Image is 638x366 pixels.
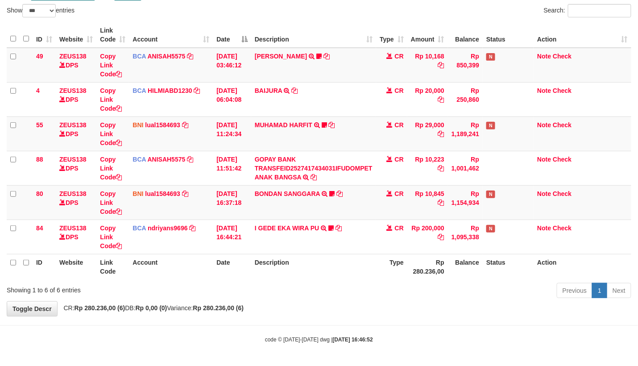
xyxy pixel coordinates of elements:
[129,254,213,279] th: Account
[133,53,146,60] span: BCA
[187,53,193,60] a: Copy ANISAH5575 to clipboard
[291,87,298,94] a: Copy BAIJURA to clipboard
[145,121,180,129] a: lual1584693
[213,185,251,220] td: [DATE] 16:37:18
[56,116,96,151] td: DPS
[553,225,572,232] a: Check
[255,53,307,60] a: [PERSON_NAME]
[100,87,122,112] a: Copy Link Code
[251,22,376,48] th: Description: activate to sort column ascending
[96,22,129,48] th: Link Code: activate to sort column ascending
[537,121,551,129] a: Note
[448,185,483,220] td: Rp 1,154,934
[336,225,342,232] a: Copy I GEDE EKA WIRA PU to clipboard
[182,190,188,197] a: Copy lual1584693 to clipboard
[255,225,319,232] a: I GEDE EKA WIRA PU
[553,121,572,129] a: Check
[213,22,251,48] th: Date: activate to sort column descending
[129,22,213,48] th: Account: activate to sort column ascending
[537,87,551,94] a: Note
[395,156,404,163] span: CR
[607,283,631,298] a: Next
[592,283,607,298] a: 1
[438,96,444,103] a: Copy Rp 20,000 to clipboard
[133,87,146,94] span: BCA
[448,116,483,151] td: Rp 1,189,241
[133,156,146,163] span: BCA
[213,254,251,279] th: Date
[59,121,87,129] a: ZEUS138
[553,190,572,197] a: Check
[59,87,87,94] a: ZEUS138
[96,254,129,279] th: Link Code
[7,282,259,295] div: Showing 1 to 6 of 6 entries
[56,22,96,48] th: Website: activate to sort column ascending
[148,225,188,232] a: ndriyans9696
[7,4,75,17] label: Show entries
[537,190,551,197] a: Note
[407,151,448,185] td: Rp 10,223
[7,301,58,316] a: Toggle Descr
[213,220,251,254] td: [DATE] 16:44:21
[376,254,407,279] th: Type
[59,225,87,232] a: ZEUS138
[148,53,186,60] a: ANISAH5575
[36,225,43,232] span: 84
[251,254,376,279] th: Description
[100,225,122,250] a: Copy Link Code
[56,48,96,83] td: DPS
[187,156,193,163] a: Copy ANISAH5575 to clipboard
[486,122,495,129] span: Has Note
[336,190,343,197] a: Copy BONDAN SANGGARA to clipboard
[59,304,244,312] span: CR: DB: Variance:
[448,151,483,185] td: Rp 1,001,462
[213,82,251,116] td: [DATE] 06:04:08
[407,254,448,279] th: Rp 280.236,00
[407,22,448,48] th: Amount: activate to sort column ascending
[148,156,186,163] a: ANISAH5575
[448,22,483,48] th: Balance
[333,337,373,343] strong: [DATE] 16:46:52
[376,22,407,48] th: Type: activate to sort column ascending
[438,165,444,172] a: Copy Rp 10,223 to clipboard
[407,116,448,151] td: Rp 29,000
[33,22,56,48] th: ID: activate to sort column ascending
[255,121,312,129] a: MUHAMAD HARFIT
[534,22,631,48] th: Action: activate to sort column ascending
[407,185,448,220] td: Rp 10,845
[448,82,483,116] td: Rp 250,860
[145,190,180,197] a: lual1584693
[56,82,96,116] td: DPS
[483,254,534,279] th: Status
[255,156,373,181] a: GOPAY BANK TRANSFEID2527417434031IFUDOMPET ANAK BANGSA
[133,190,143,197] span: BNI
[136,304,167,312] strong: Rp 0,00 (0)
[213,116,251,151] td: [DATE] 11:24:34
[148,87,192,94] a: HILMIABD1230
[100,121,122,146] a: Copy Link Code
[56,151,96,185] td: DPS
[255,87,282,94] a: BAIJURA
[265,337,373,343] small: code © [DATE]-[DATE] dwg |
[553,156,572,163] a: Check
[395,53,404,60] span: CR
[56,254,96,279] th: Website
[59,53,87,60] a: ZEUS138
[537,53,551,60] a: Note
[100,156,122,181] a: Copy Link Code
[36,190,43,197] span: 80
[407,220,448,254] td: Rp 200,000
[544,4,631,17] label: Search:
[407,48,448,83] td: Rp 10,168
[553,87,572,94] a: Check
[36,156,43,163] span: 88
[448,48,483,83] td: Rp 850,399
[448,254,483,279] th: Balance
[537,156,551,163] a: Note
[311,174,317,181] a: Copy GOPAY BANK TRANSFEID2527417434031IFUDOMPET ANAK BANGSA to clipboard
[407,82,448,116] td: Rp 20,000
[213,151,251,185] td: [DATE] 11:51:42
[438,199,444,206] a: Copy Rp 10,845 to clipboard
[568,4,631,17] input: Search:
[438,233,444,241] a: Copy Rp 200,000 to clipboard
